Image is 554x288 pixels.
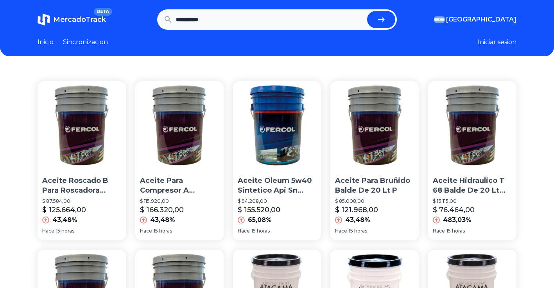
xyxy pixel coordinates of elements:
[433,198,512,204] p: $ 13.115,00
[135,81,224,170] img: Aceite Para Compresor A Tornillo Sintetico Balde De 20 Lt Cl
[38,38,54,47] a: Inicio
[233,81,321,170] img: Aceite Oleum 5w40 Sintetico Api Sn Balde De 20 Lt Cl
[38,81,126,240] a: Aceite Roscado B Para Roscadora Balde De 20 Lt PAceite Roscado B Para Roscadora Balde De 20 Lt P$...
[238,204,280,215] p: $ 155.520,00
[238,228,250,234] span: Hace
[150,215,175,225] p: 43,48%
[443,215,472,225] p: 483,03%
[330,81,419,170] img: Aceite Para Bruñido Balde De 20 Lt P
[38,13,50,26] img: MercadoTrack
[428,81,516,170] img: Aceite Hidraulico T 68 Balde De 20 Lt Linea Industria Cl
[42,228,54,234] span: Hace
[446,15,516,24] span: [GEOGRAPHIC_DATA]
[434,15,516,24] button: [GEOGRAPHIC_DATA]
[248,215,272,225] p: 65,08%
[330,81,419,240] a: Aceite Para Bruñido Balde De 20 Lt PAceite Para Bruñido Balde De 20 Lt P$ 85.008,00$ 121.968,0043...
[238,198,317,204] p: $ 94.208,00
[238,176,317,195] p: Aceite Oleum 5w40 Sintetico Api Sn Balde De 20 Lt Cl
[94,8,112,16] span: BETA
[349,228,367,234] span: 15 horas
[38,81,126,170] img: Aceite Roscado B Para Roscadora Balde De 20 Lt P
[42,198,121,204] p: $ 87.584,00
[140,204,184,215] p: $ 166.320,00
[38,13,106,26] a: MercadoTrackBETA
[446,228,465,234] span: 15 horas
[53,15,106,24] span: MercadoTrack
[135,81,224,240] a: Aceite Para Compresor A Tornillo Sintetico Balde De 20 Lt ClAceite Para Compresor A Tornillo Sint...
[335,228,347,234] span: Hace
[428,81,516,240] a: Aceite Hidraulico T 68 Balde De 20 Lt Linea Industria ClAceite Hidraulico T 68 Balde De 20 Lt Lin...
[140,176,219,195] p: Aceite Para Compresor A Tornillo Sintetico Balde De 20 Lt Cl
[233,81,321,240] a: Aceite Oleum 5w40 Sintetico Api Sn Balde De 20 Lt ClAceite Oleum 5w40 Sintetico Api Sn Balde De 2...
[433,228,445,234] span: Hace
[42,176,121,195] p: Aceite Roscado B Para Roscadora Balde De 20 Lt P
[433,176,512,195] p: Aceite Hidraulico T 68 Balde De 20 Lt Linea Industria Cl
[335,204,378,215] p: $ 121.968,00
[478,38,516,47] button: Iniciar sesion
[251,228,270,234] span: 15 horas
[335,198,414,204] p: $ 85.008,00
[433,204,475,215] p: $ 76.464,00
[52,215,77,225] p: 43,48%
[154,228,172,234] span: 15 horas
[140,198,219,204] p: $ 115.920,00
[335,176,414,195] p: Aceite Para Bruñido Balde De 20 Lt P
[63,38,108,47] a: Sincronizacion
[434,16,445,23] img: Argentina
[56,228,74,234] span: 15 horas
[140,228,152,234] span: Hace
[42,204,86,215] p: $ 125.664,00
[345,215,370,225] p: 43,48%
